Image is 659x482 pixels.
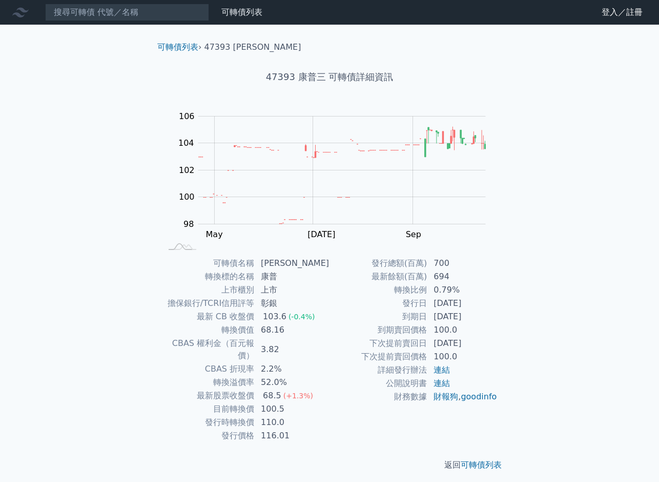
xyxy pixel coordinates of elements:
td: 擔保銀行/TCRI信用評等 [161,297,255,310]
a: 連結 [434,365,450,375]
td: 最新餘額(百萬) [329,270,427,283]
tspan: 98 [183,219,194,229]
td: [DATE] [427,310,498,323]
td: 轉換標的名稱 [161,270,255,283]
td: 發行總額(百萬) [329,257,427,270]
td: 發行時轉換價 [161,416,255,429]
span: (-0.4%) [289,313,315,321]
a: 可轉債列表 [157,42,198,52]
td: CBAS 折現率 [161,362,255,376]
td: 發行價格 [161,429,255,442]
tspan: [DATE] [307,229,335,239]
td: 詳細發行辦法 [329,363,427,377]
td: 目前轉換價 [161,402,255,416]
td: 下次提前賣回日 [329,337,427,350]
td: 100.0 [427,350,498,363]
td: 轉換價值 [161,323,255,337]
td: 彰銀 [255,297,329,310]
td: 700 [427,257,498,270]
td: [DATE] [427,297,498,310]
td: 轉換比例 [329,283,427,297]
td: 轉換溢價率 [161,376,255,389]
div: 68.5 [261,390,283,402]
div: 103.6 [261,311,289,323]
td: 2.2% [255,362,329,376]
tspan: 106 [179,111,195,121]
td: 116.01 [255,429,329,442]
td: 100.0 [427,323,498,337]
td: 100.5 [255,402,329,416]
td: 康普 [255,270,329,283]
td: CBAS 權利金（百元報價） [161,337,255,362]
td: 3.82 [255,337,329,362]
td: 可轉債名稱 [161,257,255,270]
td: [PERSON_NAME] [255,257,329,270]
tspan: 100 [179,192,195,202]
a: 連結 [434,378,450,388]
tspan: 102 [179,165,195,175]
li: 47393 [PERSON_NAME] [204,41,301,53]
td: 發行日 [329,297,427,310]
tspan: May [206,229,223,239]
tspan: Sep [406,229,421,239]
td: 上市櫃別 [161,283,255,297]
td: , [427,390,498,403]
a: 登入／註冊 [593,4,651,21]
td: [DATE] [427,337,498,350]
td: 到期日 [329,310,427,323]
a: 可轉債列表 [461,460,502,470]
tspan: 104 [178,138,194,148]
span: (+1.3%) [283,392,313,400]
a: 財報狗 [434,392,458,401]
li: › [157,41,201,53]
td: 公開說明書 [329,377,427,390]
td: 52.0% [255,376,329,389]
p: 返回 [149,459,510,471]
td: 694 [427,270,498,283]
td: 下次提前賣回價格 [329,350,427,363]
a: goodinfo [461,392,497,401]
g: Chart [173,111,501,239]
td: 0.79% [427,283,498,297]
td: 最新股票收盤價 [161,389,255,402]
h1: 47393 康普三 可轉債詳細資訊 [149,70,510,84]
td: 最新 CB 收盤價 [161,310,255,323]
td: 到期賣回價格 [329,323,427,337]
td: 110.0 [255,416,329,429]
td: 上市 [255,283,329,297]
input: 搜尋可轉債 代號／名稱 [45,4,209,21]
td: 財務數據 [329,390,427,403]
td: 68.16 [255,323,329,337]
a: 可轉債列表 [221,7,262,17]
